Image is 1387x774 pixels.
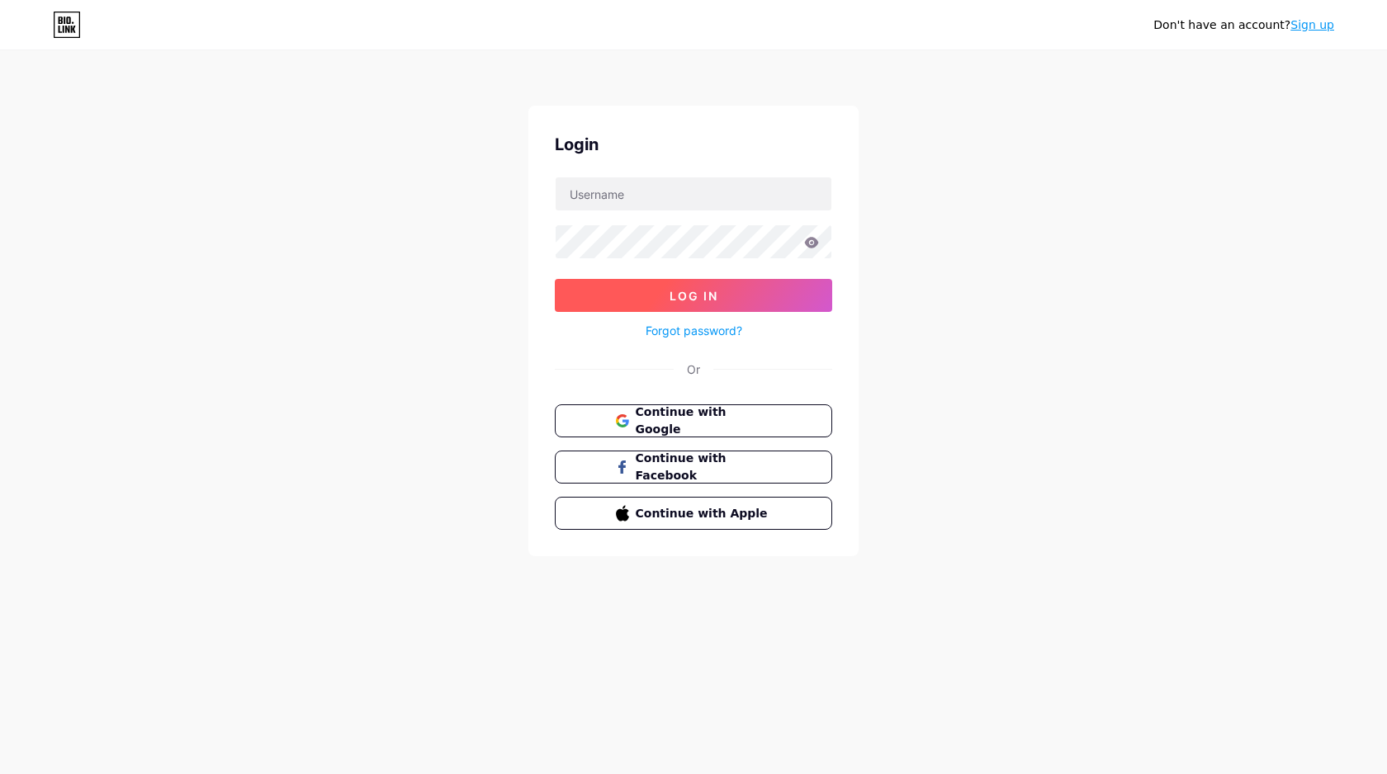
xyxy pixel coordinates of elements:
a: Sign up [1290,18,1334,31]
a: Forgot password? [646,322,742,339]
span: Continue with Google [636,404,772,438]
input: Username [556,177,831,210]
span: Continue with Apple [636,505,772,522]
span: Continue with Facebook [636,450,772,484]
span: Log In [670,289,718,303]
button: Continue with Apple [555,497,832,530]
div: Don't have an account? [1153,17,1334,34]
button: Continue with Google [555,404,832,437]
div: Or [687,361,700,378]
div: Login [555,132,832,157]
button: Log In [555,279,832,312]
button: Continue with Facebook [555,451,832,484]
